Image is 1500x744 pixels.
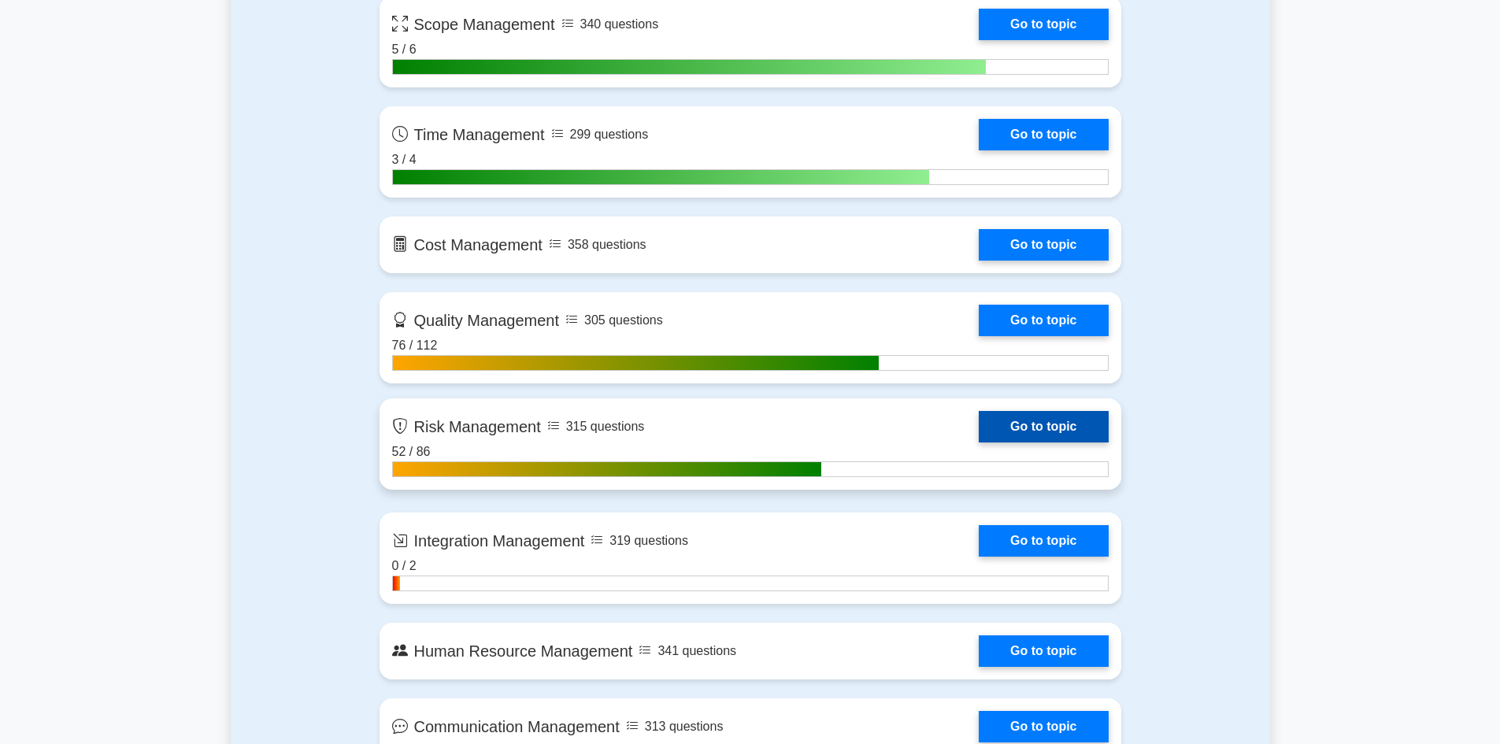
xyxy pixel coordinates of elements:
a: Go to topic [979,711,1108,742]
a: Go to topic [979,119,1108,150]
a: Go to topic [979,525,1108,557]
a: Go to topic [979,9,1108,40]
a: Go to topic [979,411,1108,442]
a: Go to topic [979,229,1108,261]
a: Go to topic [979,635,1108,667]
a: Go to topic [979,305,1108,336]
